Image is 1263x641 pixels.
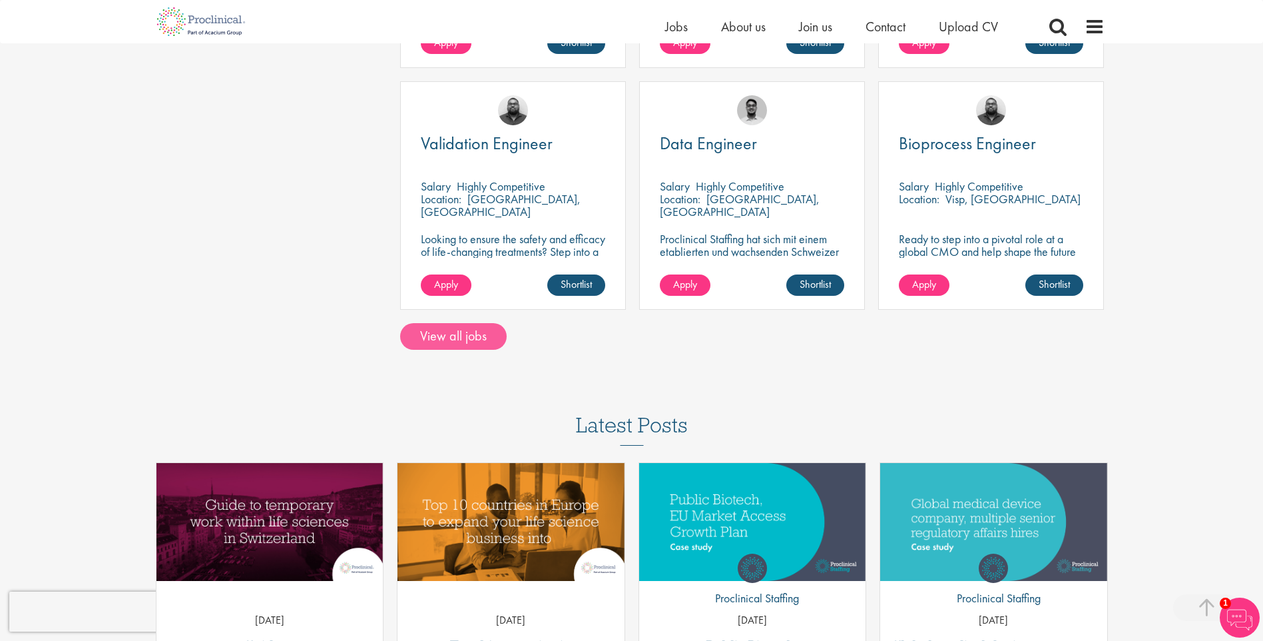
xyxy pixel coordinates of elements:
[421,132,553,155] span: Validation Engineer
[899,33,949,54] a: Apply
[421,33,471,54] a: Apply
[660,275,710,296] a: Apply
[705,554,799,614] a: Proclinical Staffing Proclinical Staffing
[899,132,1036,155] span: Bioprocess Engineer
[721,18,766,35] a: About us
[1025,33,1083,54] a: Shortlist
[434,277,458,291] span: Apply
[786,275,844,296] a: Shortlist
[660,233,844,309] p: Proclinical Staffing hat sich mit einem etablierten und wachsenden Schweizer IT-Dienstleister zus...
[660,33,710,54] a: Apply
[9,592,180,632] iframe: reCAPTCHA
[156,613,383,628] p: [DATE]
[935,179,1023,194] p: Highly Competitive
[696,179,784,194] p: Highly Competitive
[660,132,757,155] span: Data Engineer
[660,135,844,152] a: Data Engineer
[880,613,1107,628] p: [DATE]
[639,463,866,581] a: Link to a post
[660,191,820,219] p: [GEOGRAPHIC_DATA], [GEOGRAPHIC_DATA]
[421,179,451,194] span: Salary
[660,179,690,194] span: Salary
[498,95,528,125] img: Ashley Bennett
[866,18,905,35] a: Contact
[947,590,1041,607] p: Proclinical Staffing
[899,233,1083,271] p: Ready to step into a pivotal role at a global CMO and help shape the future of healthcare manufac...
[421,191,581,219] p: [GEOGRAPHIC_DATA], [GEOGRAPHIC_DATA]
[665,18,688,35] a: Jobs
[1220,598,1231,609] span: 1
[397,613,625,628] p: [DATE]
[979,554,1008,583] img: Proclinical Staffing
[421,275,471,296] a: Apply
[400,323,507,350] a: View all jobs
[397,463,625,581] a: Link to a post
[1220,598,1260,638] img: Chatbot
[705,590,799,607] p: Proclinical Staffing
[421,233,605,309] p: Looking to ensure the safety and efficacy of life-changing treatments? Step into a key role with ...
[660,191,700,207] span: Location:
[639,613,866,628] p: [DATE]
[945,191,1081,207] p: Visp, [GEOGRAPHIC_DATA]
[786,33,844,54] a: Shortlist
[156,463,383,581] a: Link to a post
[899,275,949,296] a: Apply
[738,554,767,583] img: Proclinical Staffing
[673,277,697,291] span: Apply
[421,191,461,207] span: Location:
[880,463,1107,581] a: Link to a post
[899,191,939,207] span: Location:
[976,95,1006,125] img: Ashley Bennett
[457,179,545,194] p: Highly Competitive
[737,95,767,125] img: Timothy Deschamps
[576,414,688,446] h3: Latest Posts
[397,463,625,581] img: Top 10 countries in Europe for life science companies
[912,277,936,291] span: Apply
[1025,275,1083,296] a: Shortlist
[799,18,832,35] a: Join us
[547,33,605,54] a: Shortlist
[899,135,1083,152] a: Bioprocess Engineer
[947,554,1041,614] a: Proclinical Staffing Proclinical Staffing
[939,18,998,35] a: Upload CV
[899,179,929,194] span: Salary
[421,135,605,152] a: Validation Engineer
[547,275,605,296] a: Shortlist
